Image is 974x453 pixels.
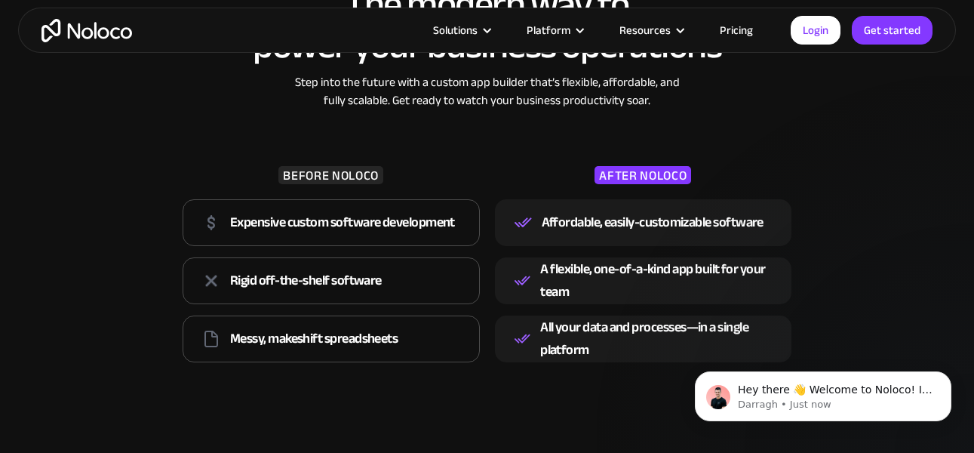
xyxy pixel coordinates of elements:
[672,340,974,445] iframe: Intercom notifications message
[527,20,570,40] div: Platform
[540,316,784,362] div: All your data and processes—in a single platform
[41,19,132,42] a: home
[619,20,671,40] div: Resources
[542,211,764,234] div: Affordable, easily-customizable software
[601,20,701,40] div: Resources
[540,258,784,304] div: A flexible, one-of-a-kind app built for your team
[852,16,933,45] a: Get started
[230,328,398,350] div: Messy, makeshift spreadsheets
[287,73,687,109] div: Step into the future with a custom app builder that’s flexible, affordable, and fully scalable. G...
[230,270,382,292] div: Rigid off-the-shelf software
[701,20,772,40] a: Pricing
[414,20,508,40] div: Solutions
[230,211,455,234] div: Expensive custom software development
[595,166,691,184] div: AFTER NOLOCO
[433,20,478,40] div: Solutions
[508,20,601,40] div: Platform
[278,166,383,184] div: BEFORE NOLOCO
[791,16,840,45] a: Login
